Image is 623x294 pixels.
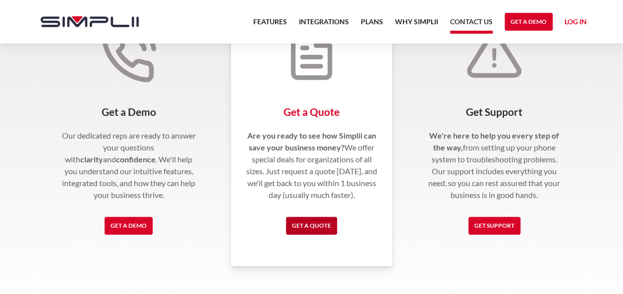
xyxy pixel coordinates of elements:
[565,16,587,31] a: Log in
[105,217,153,235] a: Get a Demo
[426,130,563,201] p: from setting up your phone system to troubleshooting problems. Our support includes everything yo...
[243,130,380,201] p: We offer special deals for organizations of all sizes. Just request a quote [DATE], and we'll get...
[247,131,376,152] strong: Are you ready to see how Simplii can save your business money?
[60,106,198,118] h4: Get a Demo
[80,154,103,164] strong: clarity
[116,154,156,164] strong: confidence
[41,16,139,27] img: Simplii
[505,13,553,31] a: Get a Demo
[468,217,520,235] a: Get Support
[253,16,287,34] a: Features
[426,106,563,118] h4: Get Support
[299,16,349,34] a: Integrations
[429,131,559,152] strong: We're here to help you every step of the way,
[395,16,438,34] a: Why Simplii
[450,16,493,34] a: Contact US
[243,106,380,118] h4: Get a Quote
[361,16,383,34] a: Plans
[286,217,337,235] a: Get a Quote
[60,130,198,201] p: Our dedicated reps are ready to answer your questions with and . We'll help you understand our in...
